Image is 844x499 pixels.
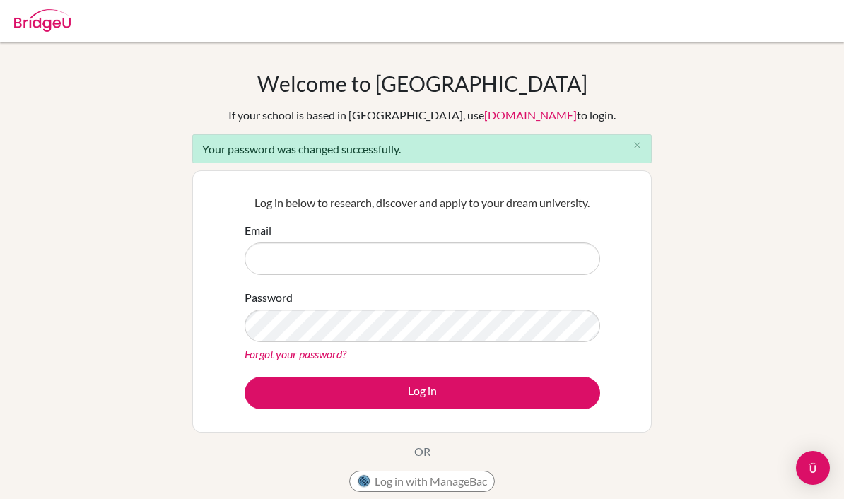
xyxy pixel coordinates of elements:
img: Bridge-U [14,9,71,32]
p: OR [414,443,430,460]
p: Log in below to research, discover and apply to your dream university. [245,194,600,211]
button: Log in [245,377,600,409]
h1: Welcome to [GEOGRAPHIC_DATA] [257,71,587,96]
div: If your school is based in [GEOGRAPHIC_DATA], use to login. [228,107,616,124]
button: Close [623,135,651,156]
a: Forgot your password? [245,347,346,360]
label: Password [245,289,293,306]
a: [DOMAIN_NAME] [484,108,577,122]
label: Email [245,222,271,239]
div: Open Intercom Messenger [796,451,830,485]
i: close [632,140,643,151]
div: Your password was changed successfully. [192,134,652,163]
button: Log in with ManageBac [349,471,495,492]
